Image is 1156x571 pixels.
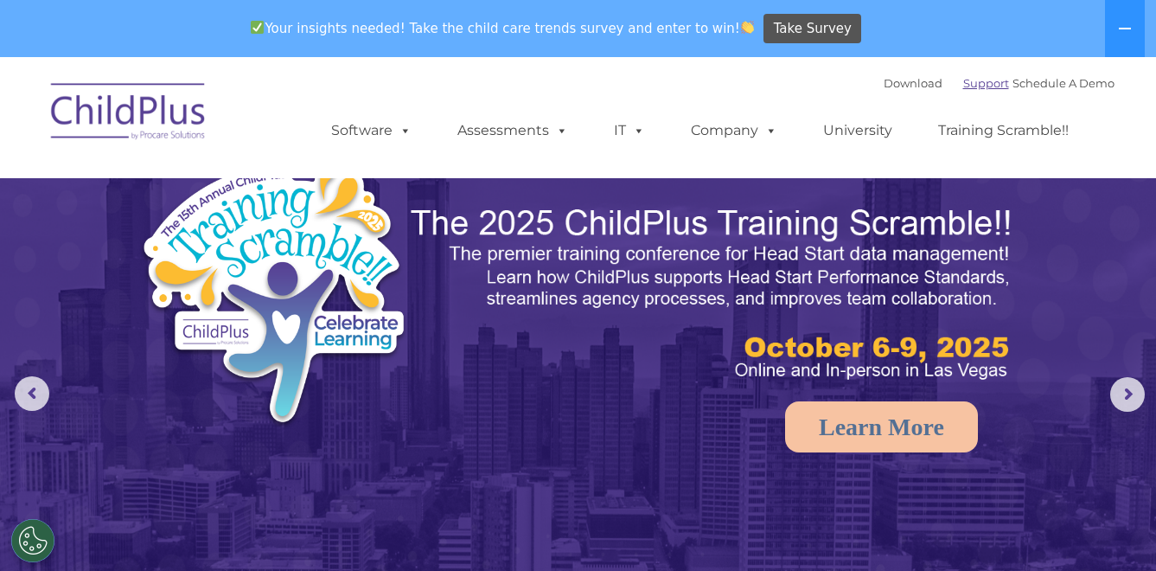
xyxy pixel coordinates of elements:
a: Support [963,76,1009,90]
a: Learn More [785,401,978,452]
a: Take Survey [763,14,861,44]
font: | [884,76,1114,90]
a: University [806,113,910,148]
span: Take Survey [774,14,852,44]
img: ChildPlus by Procare Solutions [42,71,215,157]
span: Phone number [240,185,314,198]
a: Assessments [440,113,585,148]
a: Download [884,76,942,90]
a: Training Scramble!! [921,113,1086,148]
button: Cookies Settings [11,519,54,562]
img: ✅ [251,21,264,34]
span: Your insights needed! Take the child care trends survey and enter to win! [244,11,762,45]
a: Company [674,113,795,148]
img: 👏 [741,21,754,34]
span: Last name [240,114,293,127]
a: Software [314,113,429,148]
a: IT [597,113,662,148]
a: Schedule A Demo [1012,76,1114,90]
